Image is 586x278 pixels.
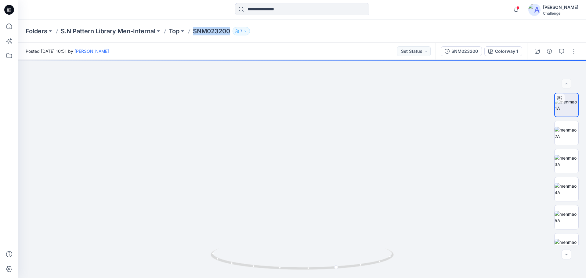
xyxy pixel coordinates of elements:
[451,48,478,55] div: SNM023200
[555,99,578,111] img: menmao 1A
[495,48,518,55] div: Colorway 1
[441,46,482,56] button: SNM023200
[555,239,578,252] img: menmao6A
[484,46,522,56] button: Colorway 1
[555,155,578,168] img: menmao3A
[528,4,541,16] img: avatar
[26,48,109,54] span: Posted [DATE] 10:51 by
[233,27,250,35] button: 7
[240,28,242,34] p: 7
[74,49,109,54] a: [PERSON_NAME]
[193,27,230,35] p: SNM023200
[555,127,578,139] img: menmao2A
[544,46,554,56] button: Details
[61,27,155,35] a: S.N Pattern Library Men-Internal
[26,27,47,35] a: Folders
[543,4,578,11] div: [PERSON_NAME]
[169,27,179,35] a: Top
[555,183,578,196] img: menmao4A
[543,11,578,16] div: Challenge
[555,211,578,224] img: menmao5A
